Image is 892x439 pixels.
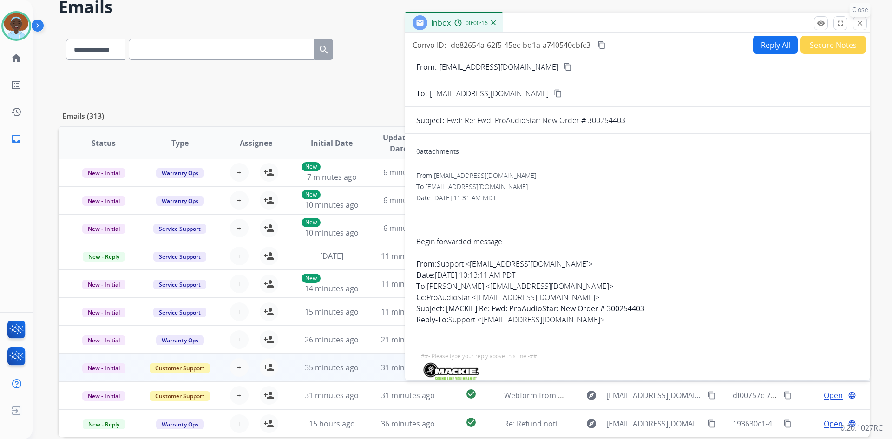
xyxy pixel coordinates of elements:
mat-icon: person_add [263,362,275,373]
mat-icon: person_add [263,195,275,206]
mat-icon: close [856,19,864,27]
span: Warranty Ops [156,419,204,429]
span: [EMAIL_ADDRESS][DOMAIN_NAME] [434,171,536,180]
span: Initial Date [311,138,353,149]
mat-icon: person_add [263,418,275,429]
mat-icon: person_add [263,306,275,317]
span: New - Initial [82,363,125,373]
span: New - Initial [82,308,125,317]
button: + [230,302,249,321]
mat-icon: person_add [263,334,275,345]
span: Warranty Ops [156,335,204,345]
p: Close [850,3,871,17]
img: 01JC4YZ1YGYPDTX404B15P421R [421,360,481,383]
mat-icon: search [318,44,329,55]
mat-icon: person_add [263,390,275,401]
span: Open [824,418,843,429]
p: Subject: [416,115,444,126]
button: + [230,330,249,349]
mat-icon: content_copy [708,391,716,400]
span: 21 minutes ago [381,334,435,345]
span: [DATE] [320,251,343,261]
span: + [237,223,241,234]
span: 14 minutes ago [305,283,359,294]
mat-icon: person_add [263,250,275,262]
span: Customer Support [150,391,210,401]
b: Reply-To: [416,315,448,325]
mat-icon: home [11,52,22,64]
span: + [237,362,241,373]
span: + [237,418,241,429]
p: [EMAIL_ADDRESS][DOMAIN_NAME] [439,61,558,72]
p: From: [416,61,437,72]
mat-icon: content_copy [783,391,792,400]
span: Service Support [153,252,206,262]
span: Inbox [431,18,451,28]
button: + [230,386,249,405]
span: + [237,306,241,317]
mat-icon: language [848,391,856,400]
mat-icon: content_copy [554,89,562,98]
mat-icon: check_circle [466,388,477,400]
p: To: [416,88,427,99]
mat-icon: inbox [11,133,22,144]
span: 6 minutes ago [383,167,433,177]
button: Close [853,16,867,30]
mat-icon: fullscreen [836,19,845,27]
p: New [302,274,321,283]
span: New - Initial [82,391,125,401]
mat-icon: language [848,419,856,428]
span: 11 minutes ago [381,279,435,289]
span: de82654a-62f5-45ec-bd1a-a740540cbfc3 [451,40,590,50]
span: 11 minutes ago [381,307,435,317]
span: 0 [416,147,420,156]
mat-icon: explore [586,390,597,401]
div: Date: [416,193,859,203]
span: + [237,334,241,345]
span: 7 minutes ago [307,172,357,182]
span: 11 minutes ago [381,251,435,261]
span: df00757c-7615-4abb-9b6a-be49ddad7748 [733,390,877,400]
button: + [230,275,249,293]
mat-icon: content_copy [564,63,572,71]
span: Warranty Ops [156,168,204,178]
span: New - Initial [82,196,125,206]
span: + [237,167,241,178]
span: [EMAIL_ADDRESS][DOMAIN_NAME] [606,418,702,429]
p: Convo ID: [413,39,446,51]
span: 35 minutes ago [305,362,359,373]
span: 10 minutes ago [305,200,359,210]
span: Type [171,138,189,149]
div: Begin forwarded message: [416,203,859,258]
span: 15 minutes ago [305,307,359,317]
span: + [237,278,241,289]
p: New [302,218,321,227]
span: Customer Support [150,363,210,373]
mat-icon: person_add [263,278,275,289]
span: [EMAIL_ADDRESS][DOMAIN_NAME] [606,390,702,401]
p: New [302,190,321,199]
span: 31 minutes ago [381,362,435,373]
span: [EMAIL_ADDRESS][DOMAIN_NAME] [426,182,528,191]
mat-icon: history [11,106,22,118]
button: Secure Notes [800,36,866,54]
div: Support <[EMAIL_ADDRESS][DOMAIN_NAME]> [DATE] 10:13:11 AM PDT [PERSON_NAME] <[EMAIL_ADDRESS][DOMA... [416,258,859,336]
p: New [302,162,321,171]
button: + [230,358,249,377]
button: + [230,163,249,182]
span: New - Initial [82,280,125,289]
b: Subject: [416,303,444,314]
b: From: [416,259,437,269]
span: [DATE] 11:31 AM MDT [433,193,496,202]
span: 36 minutes ago [381,419,435,429]
span: 6 minutes ago [383,223,433,233]
span: 26 minutes ago [305,334,359,345]
button: + [230,247,249,265]
span: Assignee [240,138,272,149]
b: [MACKIE] Re: Fwd: ProAudioStar: New Order # 300254403 [446,303,644,314]
mat-icon: list_alt [11,79,22,91]
mat-icon: person_add [263,167,275,178]
div: ##- Please type your reply above this line -## [421,352,854,360]
b: Date: [416,270,435,280]
mat-icon: check_circle [466,417,477,428]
